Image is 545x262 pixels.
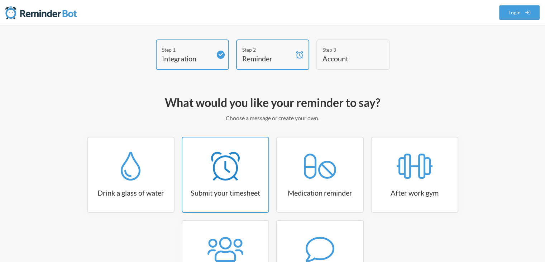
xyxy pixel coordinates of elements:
div: Step 1 [162,46,212,53]
h2: What would you like your reminder to say? [65,95,481,110]
h4: Integration [162,53,212,64]
p: Choose a message or create your own. [65,114,481,122]
div: Step 3 [322,46,373,53]
a: Login [499,5,540,20]
img: Reminder Bot [5,5,77,20]
h3: Drink a glass of water [88,188,174,198]
h3: Medication reminder [277,188,363,198]
div: Step 2 [242,46,292,53]
h3: Submit your timesheet [182,188,268,198]
h4: Account [322,53,373,64]
h4: Reminder [242,53,292,64]
h3: After work gym [372,188,458,198]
